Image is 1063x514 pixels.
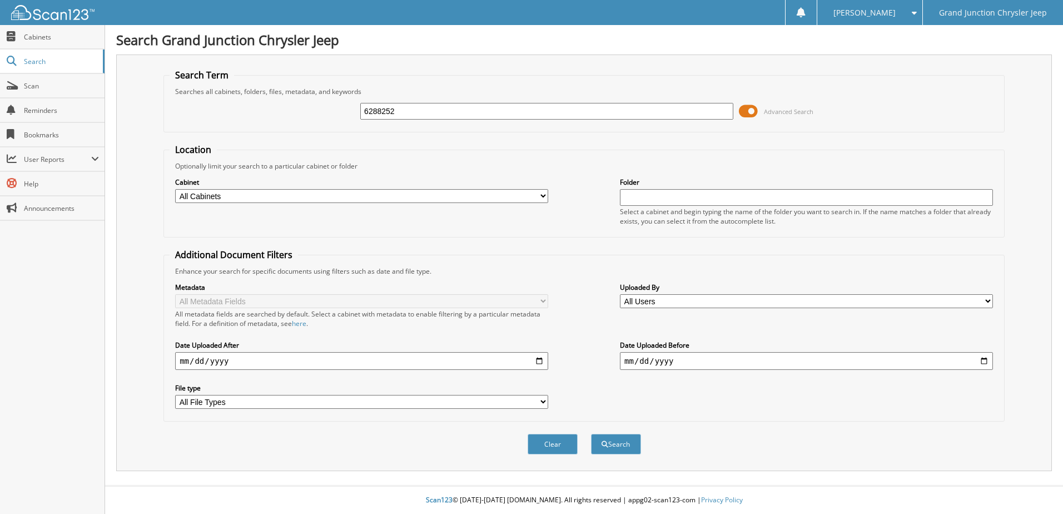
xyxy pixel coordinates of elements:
span: Help [24,179,99,189]
div: All metadata fields are searched by default. Select a cabinet with metadata to enable filtering b... [175,309,548,328]
legend: Location [170,144,217,156]
div: Enhance your search for specific documents using filters such as date and file type. [170,266,999,276]
legend: Search Term [170,69,234,81]
span: Reminders [24,106,99,115]
span: Grand Junction Chrysler Jeep [939,9,1047,16]
button: Clear [528,434,578,454]
legend: Additional Document Filters [170,249,298,261]
span: Announcements [24,204,99,213]
label: Cabinet [175,177,548,187]
label: Folder [620,177,993,187]
h1: Search Grand Junction Chrysler Jeep [116,31,1052,49]
input: end [620,352,993,370]
span: Scan [24,81,99,91]
span: User Reports [24,155,91,164]
label: Date Uploaded Before [620,340,993,350]
input: start [175,352,548,370]
span: [PERSON_NAME] [833,9,896,16]
span: Search [24,57,97,66]
span: Advanced Search [764,107,813,116]
div: © [DATE]-[DATE] [DOMAIN_NAME]. All rights reserved | appg02-scan123-com | [105,487,1063,514]
div: Searches all cabinets, folders, files, metadata, and keywords [170,87,999,96]
span: Bookmarks [24,130,99,140]
button: Search [591,434,641,454]
label: Uploaded By [620,283,993,292]
div: Optionally limit your search to a particular cabinet or folder [170,161,999,171]
label: Metadata [175,283,548,292]
a: Privacy Policy [701,495,743,505]
span: Cabinets [24,32,99,42]
span: Scan123 [426,495,453,505]
label: File type [175,383,548,393]
iframe: Chat Widget [1007,461,1063,514]
a: here [292,319,306,328]
img: scan123-logo-white.svg [11,5,95,20]
label: Date Uploaded After [175,340,548,350]
div: Select a cabinet and begin typing the name of the folder you want to search in. If the name match... [620,207,993,226]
